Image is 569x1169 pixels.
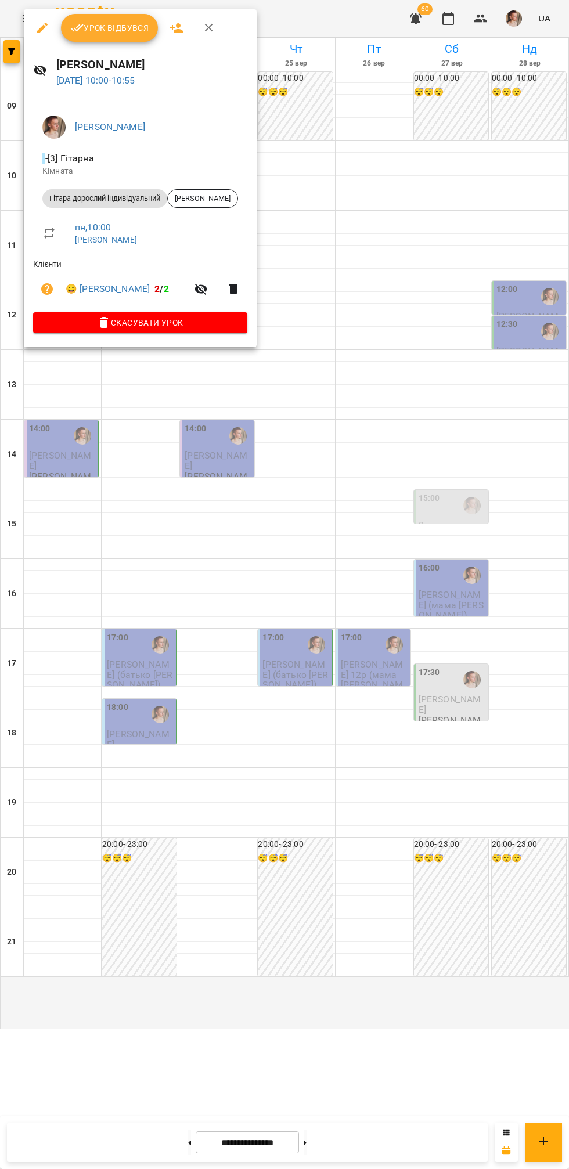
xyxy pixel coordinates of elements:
button: Візит ще не сплачено. Додати оплату? [33,275,61,303]
a: [DATE] 10:00-10:55 [56,75,135,86]
a: [PERSON_NAME] [75,235,137,244]
div: [PERSON_NAME] [167,189,238,208]
span: Скасувати Урок [42,316,238,330]
p: Кімната [42,165,238,177]
h6: [PERSON_NAME] [56,56,247,74]
img: 17edbb4851ce2a096896b4682940a88a.jfif [42,116,66,139]
ul: Клієнти [33,258,247,312]
span: - [3] Гітарна [42,153,96,164]
span: Урок відбувся [70,21,149,35]
span: 2 [164,283,169,294]
a: пн , 10:00 [75,222,111,233]
button: Скасувати Урок [33,312,247,333]
button: Урок відбувся [61,14,159,42]
a: 😀 [PERSON_NAME] [66,282,150,296]
span: 2 [154,283,160,294]
span: Гітара дорослий індивідуальний [42,193,167,204]
span: [PERSON_NAME] [168,193,237,204]
b: / [154,283,168,294]
a: [PERSON_NAME] [75,121,145,132]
